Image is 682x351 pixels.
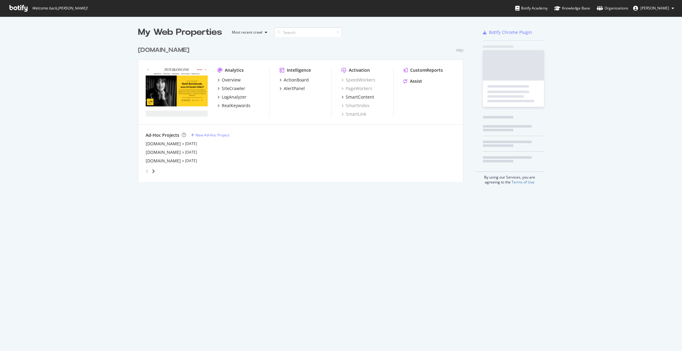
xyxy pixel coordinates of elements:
a: Overview [217,77,241,83]
div: Activation [349,67,370,73]
a: [DATE] [185,158,197,163]
div: Pro [456,48,463,53]
a: Assist [403,78,422,84]
div: Assist [410,78,422,84]
div: LogAnalyzer [222,94,246,100]
a: SmartContent [341,94,374,100]
a: [DOMAIN_NAME] [146,149,181,155]
div: CustomReports [410,67,443,73]
div: Botify Academy [515,5,548,11]
a: SmartIndex [341,103,369,109]
div: grid [138,38,468,182]
button: Most recent crawl [227,27,270,37]
div: By using our Services, you are agreeing to the [475,172,544,185]
a: Terms of Use [512,179,534,185]
div: Botify Chrome Plugin [489,29,532,35]
div: Most recent crawl [232,31,262,34]
div: Overview [222,77,241,83]
a: SiteCrawler [217,85,245,92]
input: Search [275,27,342,38]
span: Welcome back, [PERSON_NAME] ! [32,6,87,11]
a: [DATE] [185,150,197,155]
div: Knowledge Base [554,5,590,11]
div: Ad-Hoc Projects [146,132,179,138]
div: angle-right [151,168,155,174]
div: AlertPanel [284,85,305,92]
a: AlertPanel [279,85,305,92]
a: ActionBoard [279,77,309,83]
a: SpeedWorkers [341,77,375,83]
img: www.zeit.de [146,67,208,117]
a: [DATE] [185,141,197,146]
span: Judith Lungstraß [640,5,669,11]
div: ActionBoard [284,77,309,83]
a: LogAnalyzer [217,94,246,100]
a: [DOMAIN_NAME] [146,141,181,147]
div: SiteCrawler [222,85,245,92]
a: [DOMAIN_NAME] [146,158,181,164]
div: New Ad-Hoc Project [195,132,229,138]
div: [DOMAIN_NAME] [138,46,189,55]
a: PageWorkers [341,85,372,92]
div: angle-left [143,166,151,176]
div: Intelligence [287,67,311,73]
div: Organizations [597,5,628,11]
a: RealKeywords [217,103,250,109]
div: RealKeywords [222,103,250,109]
div: Analytics [225,67,244,73]
div: My Web Properties [138,26,222,38]
a: [DOMAIN_NAME] [138,46,192,55]
button: [PERSON_NAME] [628,3,679,13]
div: SmartContent [346,94,374,100]
a: SmartLink [341,111,366,117]
a: CustomReports [403,67,443,73]
a: New Ad-Hoc Project [191,132,229,138]
a: Botify Chrome Plugin [483,29,532,35]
